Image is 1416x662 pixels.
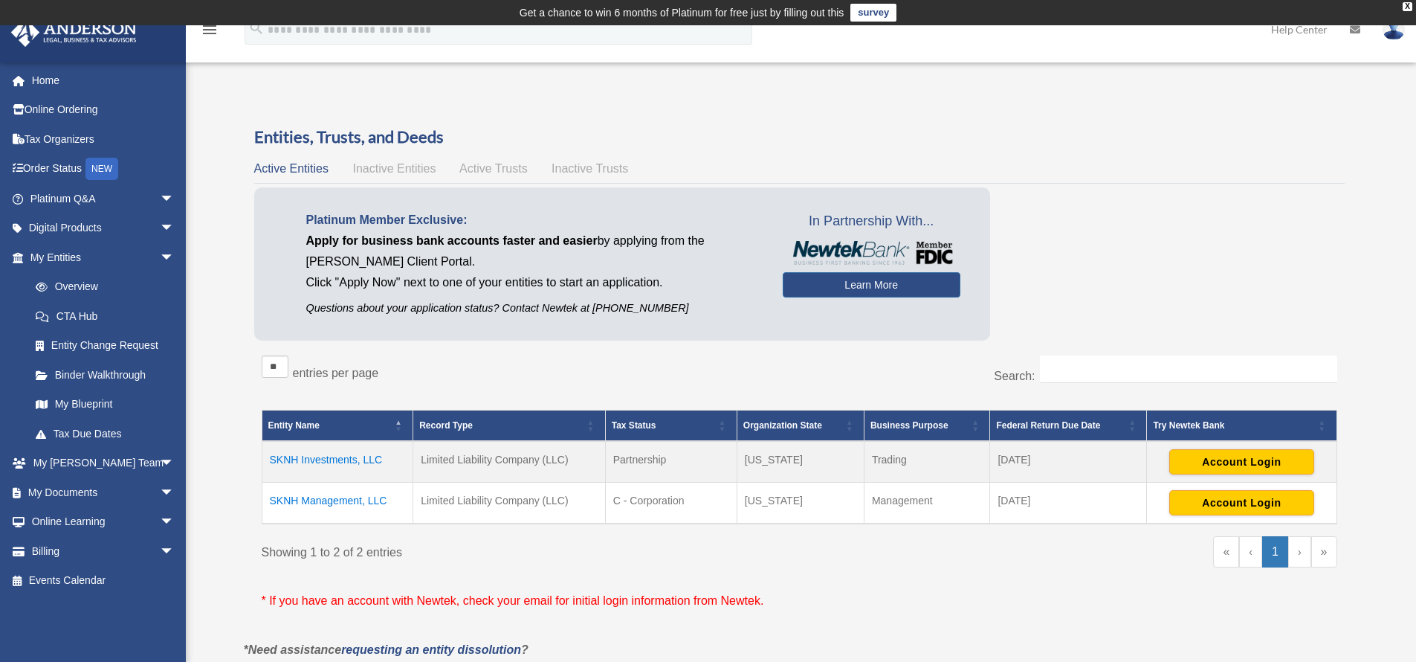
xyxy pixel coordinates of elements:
[10,449,197,478] a: My [PERSON_NAME] Teamarrow_drop_down
[743,420,822,431] span: Organization State
[10,213,197,243] a: Digital Productsarrow_drop_down
[160,478,190,508] span: arrow_drop_down
[268,420,320,431] span: Entity Name
[783,272,960,298] a: Learn More
[201,21,219,39] i: menu
[990,411,1147,442] th: Federal Return Due Date: Activate to sort
[21,360,190,390] a: Binder Walkthrough
[994,370,1035,382] label: Search:
[1383,19,1405,40] img: User Pic
[10,478,197,507] a: My Documentsarrow_drop_down
[1311,536,1337,568] a: Last
[1288,536,1311,568] a: Next
[605,411,737,442] th: Tax Status: Activate to sort
[864,441,989,483] td: Trading
[1403,2,1412,11] div: close
[605,441,737,483] td: Partnership
[737,441,864,483] td: [US_STATE]
[262,536,789,563] div: Showing 1 to 2 of 2 entries
[160,449,190,479] span: arrow_drop_down
[293,367,379,379] label: entries per page
[10,242,190,272] a: My Entitiesarrow_drop_down
[737,483,864,524] td: [US_STATE]
[262,483,413,524] td: SKNH Management, LLC
[996,420,1100,431] span: Federal Return Due Date
[306,234,598,247] span: Apply for business bank accounts faster and easier
[10,154,197,184] a: Order StatusNEW
[160,184,190,214] span: arrow_drop_down
[413,483,606,524] td: Limited Liability Company (LLC)
[10,536,197,566] a: Billingarrow_drop_down
[1169,455,1314,467] a: Account Login
[850,4,896,22] a: survey
[254,162,329,175] span: Active Entities
[419,420,473,431] span: Record Type
[737,411,864,442] th: Organization State: Activate to sort
[990,483,1147,524] td: [DATE]
[1147,411,1336,442] th: Try Newtek Bank : Activate to sort
[306,210,760,231] p: Platinum Member Exclusive:
[262,441,413,483] td: SKNH Investments, LLC
[1239,536,1262,568] a: Previous
[10,566,197,596] a: Events Calendar
[1213,536,1239,568] a: First
[612,420,656,431] span: Tax Status
[306,299,760,318] p: Questions about your application status? Contact Newtek at [PHONE_NUMBER]
[254,126,1345,149] h3: Entities, Trusts, and Deeds
[870,420,948,431] span: Business Purpose
[306,231,760,272] p: by applying from the [PERSON_NAME] Client Portal.
[413,441,606,483] td: Limited Liability Company (LLC)
[10,95,197,125] a: Online Ordering
[790,241,953,265] img: NewtekBankLogoSM.png
[352,162,436,175] span: Inactive Entities
[306,272,760,293] p: Click "Apply Now" next to one of your entities to start an application.
[160,242,190,273] span: arrow_drop_down
[10,184,197,213] a: Platinum Q&Aarrow_drop_down
[21,331,190,361] a: Entity Change Request
[1262,536,1288,568] a: 1
[1169,449,1314,475] button: Account Login
[201,26,219,39] a: menu
[248,20,265,36] i: search
[459,162,528,175] span: Active Trusts
[21,419,190,449] a: Tax Due Dates
[605,483,737,524] td: C - Corporation
[341,643,521,656] a: requesting an entity dissolution
[520,4,844,22] div: Get a chance to win 6 months of Platinum for free just by filling out this
[160,536,190,567] span: arrow_drop_down
[85,158,118,180] div: NEW
[160,213,190,244] span: arrow_drop_down
[783,210,960,234] span: In Partnership With...
[864,411,989,442] th: Business Purpose: Activate to sort
[21,390,190,420] a: My Blueprint
[552,162,628,175] span: Inactive Trusts
[7,18,141,47] img: Anderson Advisors Platinum Portal
[21,301,190,331] a: CTA Hub
[262,591,1337,611] p: * If you have an account with Newtek, check your email for initial login information from Newtek.
[1169,496,1314,508] a: Account Login
[864,483,989,524] td: Management
[413,411,606,442] th: Record Type: Activate to sort
[262,411,413,442] th: Entity Name: Activate to invert sorting
[990,441,1147,483] td: [DATE]
[10,507,197,537] a: Online Learningarrow_drop_down
[160,507,190,538] span: arrow_drop_down
[1153,417,1313,434] div: Try Newtek Bank
[10,65,197,95] a: Home
[244,643,528,656] em: *Need assistance ?
[10,124,197,154] a: Tax Organizers
[1169,490,1314,515] button: Account Login
[21,272,182,302] a: Overview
